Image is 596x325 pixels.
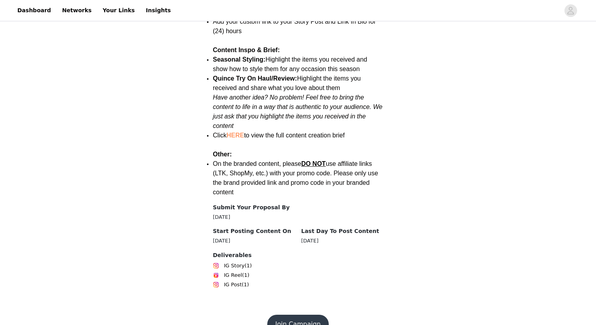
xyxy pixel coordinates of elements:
span: IG Post [224,281,242,289]
img: Instagram Icon [213,282,219,288]
img: Instagram Icon [213,263,219,269]
span: Click to view the full content creation brief [213,132,345,139]
h4: Last Day To Post Content [301,227,383,235]
span: IG Story [224,262,244,270]
a: Your Links [98,2,140,19]
strong: Quince Try On Haul/Review: [213,75,297,82]
div: [DATE] [301,237,383,245]
span: Highlight the items you received and share what you love about them [213,75,361,91]
span: DO NOT [301,160,326,167]
strong: Other: [213,151,232,158]
a: Insights [141,2,175,19]
strong: Content Inspo & Brief: [213,47,280,53]
h4: Submit Your Proposal By [213,203,295,212]
span: Add your custom link to your Story Post and Link In Bio for (24) hours [213,18,376,34]
a: Dashboard [13,2,56,19]
a: HERE [227,132,244,139]
h4: Start Posting Content On [213,227,295,235]
div: avatar [567,4,574,17]
span: (1) [242,271,249,279]
h4: Deliverables [213,251,383,259]
span: (1) [244,262,251,270]
span: IG Reel [224,271,242,279]
span: On the branded content, please use affiliate links (LTK, ShopMy, etc.) with your promo code. Plea... [213,160,378,195]
div: [DATE] [213,237,295,245]
span: Highlight the items you received and show how to style them for any occasion this season [213,56,367,72]
span: (1) [242,281,249,289]
img: Instagram Reels Icon [213,272,219,278]
strong: Seasonal Styling: [213,56,265,63]
a: Networks [57,2,96,19]
em: Have another idea? No problem! Feel free to bring the content to life in a way that is authentic ... [213,94,382,129]
div: [DATE] [213,213,295,221]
